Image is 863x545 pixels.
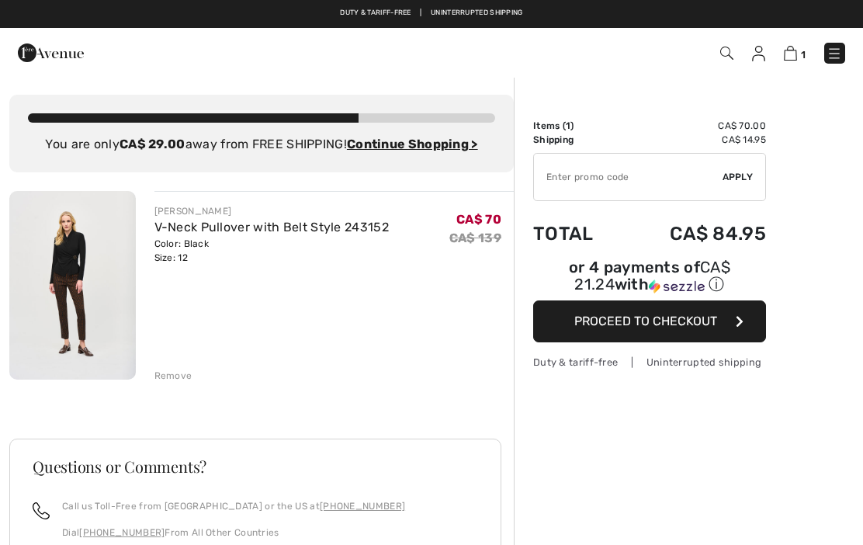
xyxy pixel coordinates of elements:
[533,207,623,260] td: Total
[33,502,50,519] img: call
[534,154,723,200] input: Promo code
[347,137,478,151] a: Continue Shopping >
[533,133,623,147] td: Shipping
[456,212,501,227] span: CA$ 70
[784,46,797,61] img: Shopping Bag
[9,191,136,380] img: V-Neck Pullover with Belt Style 243152
[623,207,766,260] td: CA$ 84.95
[533,355,766,370] div: Duty & tariff-free | Uninterrupted shipping
[649,279,705,293] img: Sezzle
[154,237,389,265] div: Color: Black Size: 12
[533,119,623,133] td: Items ( )
[723,170,754,184] span: Apply
[566,120,570,131] span: 1
[623,119,766,133] td: CA$ 70.00
[720,47,733,60] img: Search
[752,46,765,61] img: My Info
[62,526,405,540] p: Dial From All Other Countries
[320,501,405,512] a: [PHONE_NUMBER]
[623,133,766,147] td: CA$ 14.95
[533,260,766,295] div: or 4 payments of with
[18,44,84,59] a: 1ère Avenue
[120,137,185,151] strong: CA$ 29.00
[533,260,766,300] div: or 4 payments ofCA$ 21.24withSezzle Click to learn more about Sezzle
[574,314,717,328] span: Proceed to Checkout
[154,220,389,234] a: V-Neck Pullover with Belt Style 243152
[28,135,495,154] div: You are only away from FREE SHIPPING!
[801,49,806,61] span: 1
[154,204,389,218] div: [PERSON_NAME]
[533,300,766,342] button: Proceed to Checkout
[18,37,84,68] img: 1ère Avenue
[33,459,478,474] h3: Questions or Comments?
[449,231,501,245] s: CA$ 139
[79,527,165,538] a: [PHONE_NUMBER]
[784,43,806,62] a: 1
[827,46,842,61] img: Menu
[154,369,192,383] div: Remove
[574,258,730,293] span: CA$ 21.24
[62,499,405,513] p: Call us Toll-Free from [GEOGRAPHIC_DATA] or the US at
